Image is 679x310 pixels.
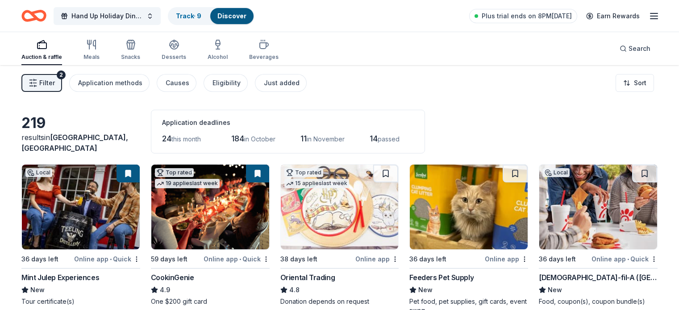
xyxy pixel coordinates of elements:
[162,134,171,143] span: 24
[151,272,194,283] div: CookinGenie
[74,253,140,265] div: Online app Quick
[409,272,474,283] div: Feeders Pet Supply
[110,256,112,263] span: •
[21,297,140,306] div: Tour certificate(s)
[155,179,220,188] div: 19 applies last week
[21,74,62,92] button: Filter2
[543,168,570,177] div: Local
[249,36,279,65] button: Beverages
[21,132,140,153] div: results
[280,272,335,283] div: Oriental Trading
[469,9,577,23] a: Plus trial ends on 8PM[DATE]
[616,74,654,92] button: Sort
[249,54,279,61] div: Beverages
[239,256,241,263] span: •
[83,54,100,61] div: Meals
[627,256,629,263] span: •
[281,165,399,249] img: Image for Oriental Trading
[539,297,658,306] div: Food, coupon(s), coupon bundle(s)
[217,12,246,20] a: Discover
[78,78,142,88] div: Application methods
[57,70,66,79] div: 2
[284,179,349,188] div: 15 applies last week
[410,165,528,249] img: Image for Feeders Pet Supply
[21,164,140,306] a: Image for Mint Julep ExperiencesLocal36 days leftOnline app•QuickMint Julep ExperiencesNewTour ce...
[21,133,128,153] span: [GEOGRAPHIC_DATA], [GEOGRAPHIC_DATA]
[121,54,140,61] div: Snacks
[162,54,186,61] div: Desserts
[418,285,433,295] span: New
[634,78,646,88] span: Sort
[162,36,186,65] button: Desserts
[284,168,323,177] div: Top rated
[280,164,399,306] a: Image for Oriental TradingTop rated15 applieslast week38 days leftOnline appOriental Trading4.8Do...
[25,168,52,177] div: Local
[21,36,62,65] button: Auction & raffle
[204,253,270,265] div: Online app Quick
[539,272,658,283] div: [DEMOGRAPHIC_DATA]-fil-A ([GEOGRAPHIC_DATA])
[208,54,228,61] div: Alcohol
[54,7,161,25] button: Hand Up Holiday Dinner and Auction
[71,11,143,21] span: Hand Up Holiday Dinner and Auction
[21,254,58,265] div: 36 days left
[581,8,645,24] a: Earn Rewards
[231,134,244,143] span: 184
[280,297,399,306] div: Donation depends on request
[204,74,248,92] button: Eligibility
[168,7,254,25] button: Track· 9Discover
[21,133,128,153] span: in
[307,135,345,143] span: in November
[151,297,270,306] div: One $200 gift card
[151,164,270,306] a: Image for CookinGenieTop rated19 applieslast week59 days leftOnline app•QuickCookinGenie4.9One $2...
[157,74,196,92] button: Causes
[289,285,300,295] span: 4.8
[378,135,400,143] span: passed
[21,114,140,132] div: 219
[539,164,658,306] a: Image for Chick-fil-A (Louisville)Local36 days leftOnline app•Quick[DEMOGRAPHIC_DATA]-fil-A ([GEO...
[155,168,194,177] div: Top rated
[69,74,150,92] button: Application methods
[171,135,201,143] span: this month
[592,253,658,265] div: Online app Quick
[21,5,46,26] a: Home
[208,36,228,65] button: Alcohol
[255,74,307,92] button: Just added
[370,134,378,143] span: 14
[162,117,414,128] div: Application deadlines
[160,285,170,295] span: 4.9
[121,36,140,65] button: Snacks
[166,78,189,88] div: Causes
[83,36,100,65] button: Meals
[151,165,269,249] img: Image for CookinGenie
[22,165,140,249] img: Image for Mint Julep Experiences
[21,54,62,61] div: Auction & raffle
[21,272,99,283] div: Mint Julep Experiences
[539,254,576,265] div: 36 days left
[39,78,55,88] span: Filter
[151,254,187,265] div: 59 days left
[539,165,657,249] img: Image for Chick-fil-A (Louisville)
[355,253,399,265] div: Online app
[212,78,241,88] div: Eligibility
[244,135,275,143] span: in October
[485,253,528,265] div: Online app
[612,40,658,58] button: Search
[30,285,45,295] span: New
[548,285,562,295] span: New
[176,12,201,20] a: Track· 9
[264,78,300,88] div: Just added
[300,134,307,143] span: 11
[629,43,650,54] span: Search
[482,11,572,21] span: Plus trial ends on 8PM[DATE]
[280,254,317,265] div: 38 days left
[409,254,446,265] div: 36 days left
